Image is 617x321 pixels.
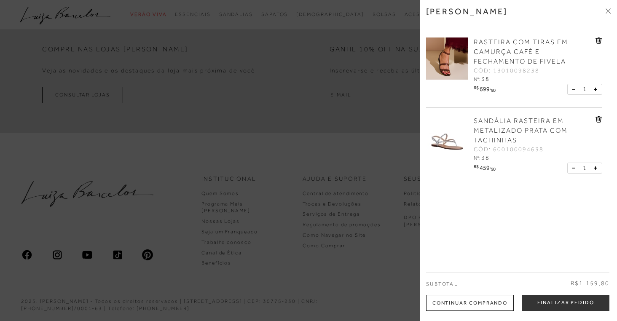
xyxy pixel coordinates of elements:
[474,117,568,144] span: SANDÁLIA RASTEIRA EM METALIZADO PRATA COM TACHINHAS
[474,116,593,145] a: SANDÁLIA RASTEIRA EM METALIZADO PRATA COM TACHINHAS
[522,295,609,311] button: Finalizar Pedido
[490,86,496,90] i: ,
[583,85,586,94] span: 1
[426,6,508,16] h3: [PERSON_NAME]
[426,295,514,311] div: Continuar Comprando
[474,164,478,169] i: R$
[480,86,490,92] span: 699
[481,75,490,82] span: 38
[426,37,468,80] img: RASTEIRA COM TIRAS EM CAMURÇA CAFÉ E FECHAMENTO DE FIVELA
[474,86,478,90] i: R$
[474,145,544,154] span: CÓD: 600100094638
[474,67,539,75] span: CÓD: 13010098238
[474,37,593,67] a: RASTEIRA COM TIRAS EM CAMURÇA CAFÉ E FECHAMENTO DE FIVELA
[490,164,496,169] i: ,
[474,76,480,82] span: Nº:
[480,164,490,171] span: 459
[491,166,496,171] span: 90
[426,116,468,158] img: SANDÁLIA RASTEIRA EM METALIZADO PRATA COM TACHINHAS
[491,88,496,93] span: 90
[583,163,586,172] span: 1
[571,279,609,288] span: R$1.159,80
[426,281,458,287] span: Subtotal
[481,154,490,161] span: 38
[474,155,480,161] span: Nº:
[474,38,568,65] span: RASTEIRA COM TIRAS EM CAMURÇA CAFÉ E FECHAMENTO DE FIVELA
